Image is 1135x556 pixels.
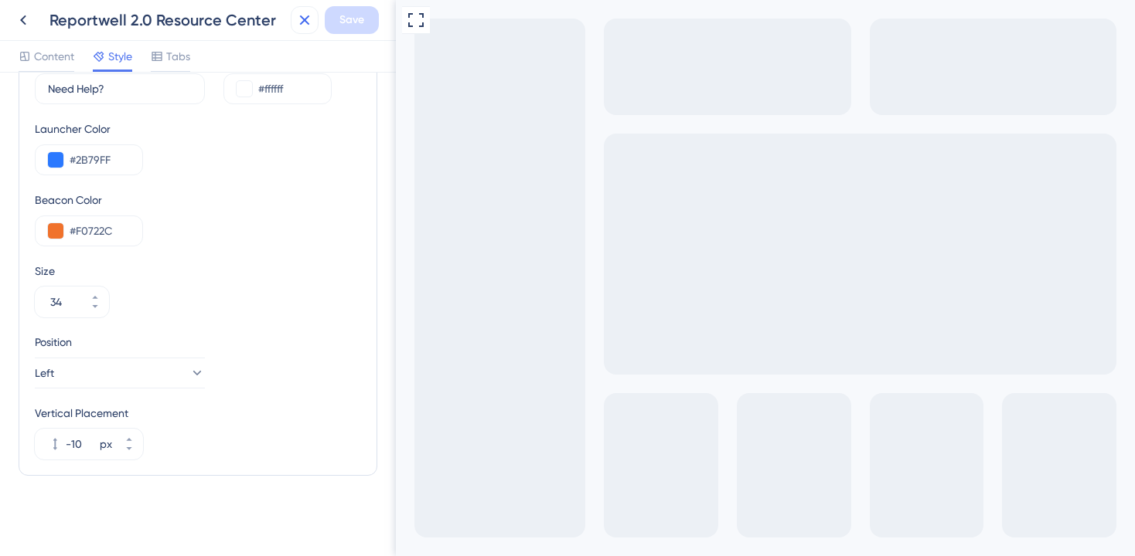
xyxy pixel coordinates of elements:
span: Left [35,364,54,382]
div: px [100,435,112,453]
span: Content [34,47,74,66]
span: Save [339,11,364,29]
span: Tabs [166,47,190,66]
div: 3 [87,8,93,20]
span: Style [108,47,132,66]
div: Vertical Placement [35,404,143,422]
div: Size [35,262,361,280]
button: px [115,444,143,459]
div: Position [35,333,205,351]
button: px [115,429,143,444]
button: Save [325,6,379,34]
div: Beacon Color [35,191,361,209]
div: Reportwell 2.0 Resource Center [49,9,285,31]
input: px [66,435,97,453]
div: Launcher Color [35,120,143,138]
input: Get Started [48,80,192,97]
span: Need Help? [13,4,77,22]
button: Left [35,358,205,388]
